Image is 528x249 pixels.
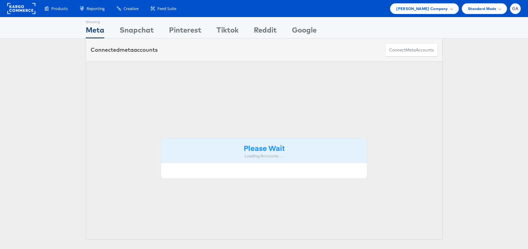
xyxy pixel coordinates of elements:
div: Snapchat [120,25,154,38]
span: [PERSON_NAME] Company [396,5,448,12]
span: meta [406,47,416,53]
span: Reporting [87,6,105,12]
span: Feed Suite [157,6,176,12]
div: Pinterest [169,25,201,38]
div: Reddit [254,25,277,38]
span: GA [512,7,519,11]
div: Tiktok [217,25,239,38]
div: Connected accounts [91,46,158,54]
strong: Please Wait [244,143,285,153]
div: Showing [86,17,104,25]
span: meta [120,46,134,53]
button: ConnectmetaAccounts [385,43,438,57]
div: Meta [86,25,104,38]
span: Standard Mode [468,5,496,12]
span: Products [51,6,68,12]
span: Creative [124,6,138,12]
div: Google [292,25,317,38]
div: Loading Accounts .... [166,153,363,159]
